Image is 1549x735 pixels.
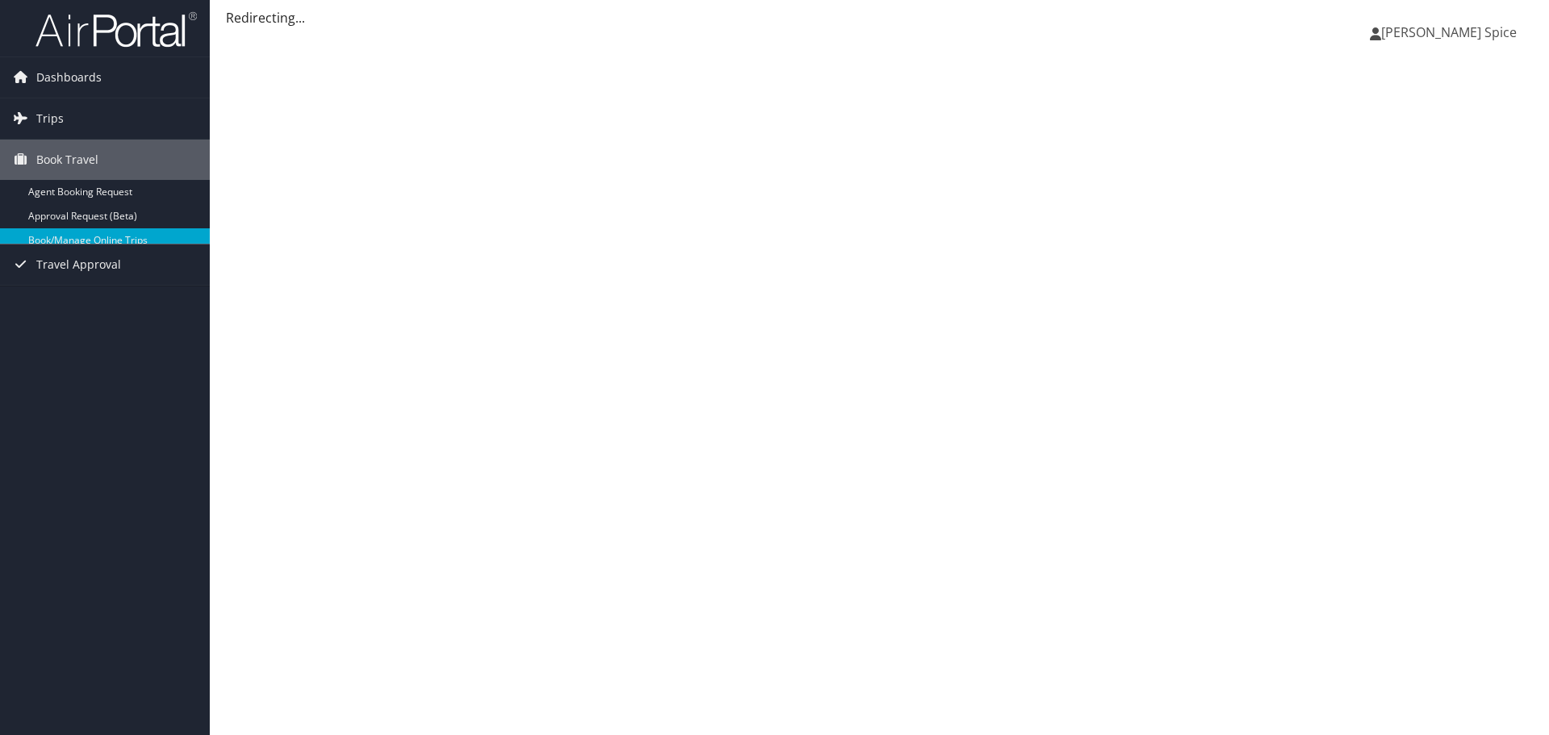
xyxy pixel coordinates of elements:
[36,244,121,285] span: Travel Approval
[1370,8,1533,56] a: [PERSON_NAME] Spice
[35,10,197,48] img: airportal-logo.png
[36,57,102,98] span: Dashboards
[1381,23,1517,41] span: [PERSON_NAME] Spice
[36,98,64,139] span: Trips
[226,8,1533,27] div: Redirecting...
[36,140,98,180] span: Book Travel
